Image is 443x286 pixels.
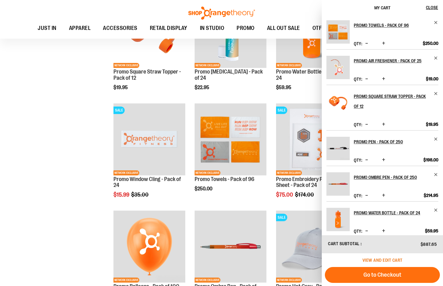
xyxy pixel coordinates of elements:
div: product [273,100,351,214]
span: $887.65 [421,242,437,247]
span: $250.00 [423,41,438,46]
a: Remove item [434,20,438,25]
a: Promo Embroidery Patch Sheet - Pack of 24 [276,176,333,188]
a: Promo Square Straw Topper - Pack of 12 [113,69,181,81]
span: $35.00 [131,192,150,198]
h2: Promo Towels - Pack of 96 [354,20,430,30]
span: IN STUDIO [200,21,224,35]
img: Promo Air Freshener - Pack of 25 [326,56,350,79]
a: Product image for Embroidery Patch Sheet - Pack of 24SALENETWORK EXCLUSIVE [276,103,348,176]
img: Product image for Promo Hat Grey - Pack of 24 [276,211,348,283]
span: NETWORK EXCLUSIVE [113,170,139,175]
img: Product image for Embroidery Patch Sheet - Pack of 24 [276,103,348,175]
span: JUST IN [38,21,57,35]
a: Promo Ombre Pen - Pack of 250 [354,172,438,182]
span: SALE [113,107,125,114]
a: Remove item [434,172,438,177]
span: NETWORK EXCLUSIVE [276,170,302,175]
span: NETWORK EXCLUSIVE [276,63,302,68]
span: PROMO [237,21,255,35]
li: Product [326,49,438,85]
label: Qty [354,193,362,198]
button: Increase product quantity [381,193,387,199]
img: Promo Towels - Pack of 96 [195,103,266,175]
h2: Promo Square Straw Topper - Pack of 12 [354,91,430,111]
div: product [192,100,270,208]
span: NETWORK EXCLUSIVE [276,278,302,283]
span: $19.95 [426,122,438,127]
img: Product image for Promo Balloons - Pack of 100 [113,211,185,283]
button: Increase product quantity [381,41,387,47]
span: $22.95 [195,85,210,90]
span: RETAIL DISPLAY [150,21,187,35]
span: ACCESSORIES [103,21,137,35]
li: Product [326,20,438,49]
button: Go to Checkout [325,267,440,283]
li: Product [326,201,438,237]
li: Product [326,130,438,166]
a: View and edit cart [362,258,403,263]
span: ALL OUT SALE [267,21,300,35]
button: Decrease product quantity [364,157,370,163]
button: Increase product quantity [381,76,387,82]
label: Qty [354,77,362,82]
label: Qty [354,158,362,163]
li: Product [326,166,438,201]
a: Product image for Window Cling Orange - Pack of 24SALENETWORK EXCLUSIVE [113,103,185,176]
a: Promo Water Bottle - Pack of 24 [276,69,342,81]
span: $75.00 [276,192,294,198]
span: $214.95 [424,193,438,198]
img: Promo Towels - Pack of 96 [326,20,350,44]
button: Increase product quantity [381,157,387,163]
span: $59.95 [425,228,438,234]
span: $250.00 [195,186,213,192]
span: Cart Subtotal [328,241,360,246]
span: Close [426,5,438,10]
label: Qty [354,41,362,46]
span: NETWORK EXCLUSIVE [113,63,139,68]
a: Remove item [434,208,438,212]
a: Promo Square Straw Topper - Pack of 12 [354,91,438,111]
a: Promo Square Straw Topper - Pack of 12 [326,91,350,119]
h2: Promo Pen - Pack of 250 [354,137,430,147]
a: Promo Water Bottle - Pack of 24 [354,208,438,218]
a: Promo Air Freshener - Pack of 25 [326,56,350,83]
a: Product image for Promo Balloons - Pack of 100NETWORK EXCLUSIVE [113,211,185,284]
a: Promo Towels - Pack of 96NETWORK EXCLUSIVE [195,103,266,176]
span: $19.00 [426,76,438,82]
a: Promo Water Bottle - Pack of 24 [326,208,350,235]
img: Promo Pen - Pack of 250 [326,137,350,160]
img: Promo Square Straw Topper - Pack of 12 [326,91,350,115]
a: Remove item [434,137,438,141]
img: Product image for Promo Ombre Pen Red - Pack of 250 [195,211,266,283]
a: Remove item [434,56,438,60]
h2: Promo Ombre Pen - Pack of 250 [354,172,430,182]
button: Decrease product quantity [364,193,370,199]
span: SALE [276,107,287,114]
a: Promo Air Freshener - Pack of 25 [354,56,438,66]
span: SALE [276,214,287,221]
img: Shop Orangetheory [187,7,256,20]
span: $19.95 [113,85,129,90]
img: Product image for Window Cling Orange - Pack of 24 [113,103,185,175]
a: Promo Pen - Pack of 250 [326,137,350,164]
a: Product image for Promo Hat Grey - Pack of 24SALENETWORK EXCLUSIVE [276,211,348,284]
h2: Promo Air Freshener - Pack of 25 [354,56,430,66]
a: Promo Towels - Pack of 96 [195,176,254,182]
a: Promo Window Cling - Pack of 24 [113,176,181,188]
button: Decrease product quantity [364,76,370,82]
button: Decrease product quantity [364,228,370,234]
a: Promo Towels - Pack of 96 [354,20,438,30]
a: Promo [MEDICAL_DATA] - Pack of 24 [195,69,263,81]
button: Increase product quantity [381,122,387,128]
h2: Promo Water Bottle - Pack of 24 [354,208,430,218]
span: OTF BY YOU [312,21,341,35]
span: $174.00 [295,192,315,198]
img: Promo Ombre Pen - Pack of 250 [326,172,350,196]
div: product [110,100,188,214]
span: $198.00 [423,157,438,163]
span: NETWORK EXCLUSIVE [113,278,139,283]
a: Promo Ombre Pen - Pack of 250 [326,172,350,200]
a: Promo Pen - Pack of 250 [354,137,438,147]
span: APPAREL [69,21,91,35]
